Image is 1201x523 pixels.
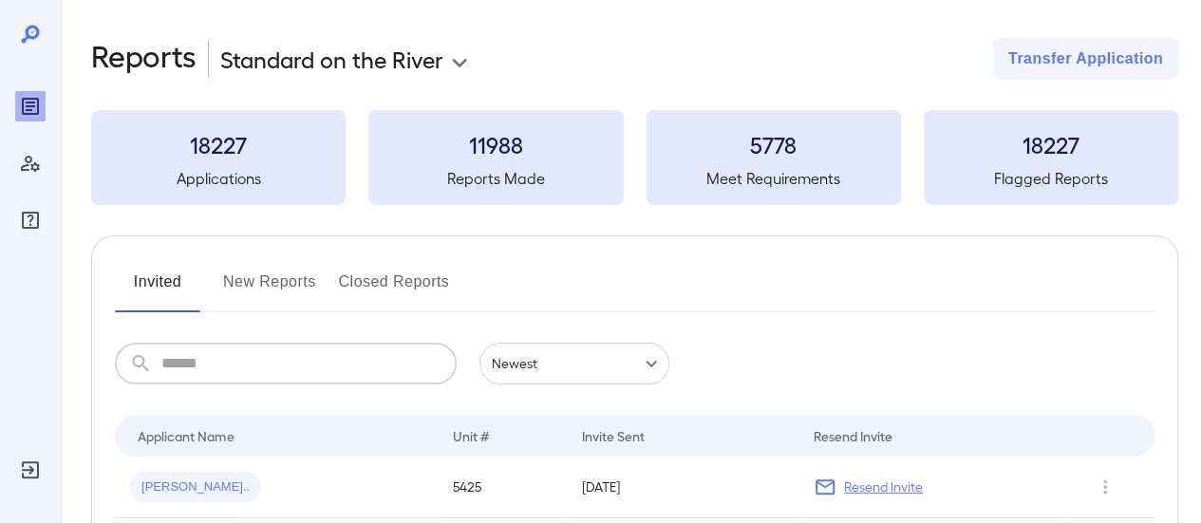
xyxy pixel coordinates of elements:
h5: Reports Made [368,167,623,190]
h5: Meet Requirements [647,167,901,190]
div: FAQ [15,205,46,235]
div: Manage Users [15,148,46,178]
summary: 18227Applications11988Reports Made5778Meet Requirements18227Flagged Reports [91,110,1178,205]
div: Resend Invite [814,424,892,447]
div: Reports [15,91,46,121]
p: Standard on the River [220,44,443,74]
button: Transfer Application [993,38,1178,80]
h5: Flagged Reports [924,167,1178,190]
h5: Applications [91,167,346,190]
span: [PERSON_NAME].. [130,478,261,496]
div: Log Out [15,455,46,485]
h3: 5778 [647,129,901,159]
div: Applicant Name [138,424,235,447]
button: New Reports [223,267,316,312]
div: Invite Sent [581,424,644,447]
td: [DATE] [566,457,798,518]
h3: 18227 [91,129,346,159]
h2: Reports [91,38,197,80]
button: Invited [115,267,200,312]
button: Closed Reports [339,267,450,312]
h3: 11988 [368,129,623,159]
p: Resend Invite [844,477,923,496]
h3: 18227 [924,129,1178,159]
button: Row Actions [1090,472,1120,502]
div: Newest [479,343,669,384]
td: 5425 [438,457,567,518]
div: Unit # [453,424,489,447]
